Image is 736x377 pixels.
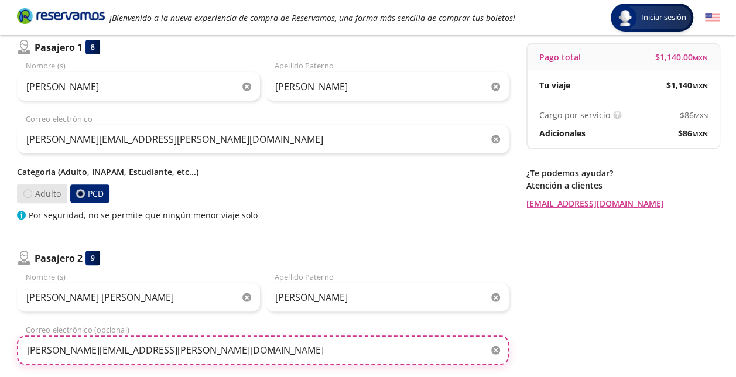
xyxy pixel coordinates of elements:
[539,109,610,121] p: Cargo por servicio
[680,109,708,121] span: $ 86
[705,11,720,25] button: English
[35,40,83,54] p: Pasajero 1
[526,179,720,191] p: Atención a clientes
[692,81,708,90] small: MXN
[17,72,260,101] input: Nombre (s)
[16,184,67,203] label: Adulto
[526,167,720,179] p: ¿Te podemos ayudar?
[539,127,586,139] p: Adicionales
[539,51,581,63] p: Pago total
[17,125,509,154] input: Correo electrónico
[526,197,720,210] a: [EMAIL_ADDRESS][DOMAIN_NAME]
[70,184,109,203] label: PCD
[85,40,100,54] div: 8
[692,129,708,138] small: MXN
[85,251,100,265] div: 9
[109,12,515,23] em: ¡Bienvenido a la nueva experiencia de compra de Reservamos, una forma más sencilla de comprar tus...
[266,72,509,101] input: Apellido Paterno
[655,51,708,63] span: $ 1,140.00
[17,7,105,25] i: Brand Logo
[17,283,260,312] input: Nombre (s)
[693,53,708,62] small: MXN
[636,12,691,23] span: Iniciar sesión
[17,335,509,365] input: Correo electrónico (opcional)
[266,283,509,312] input: Apellido Paterno
[17,7,105,28] a: Brand Logo
[694,111,708,120] small: MXN
[539,79,570,91] p: Tu viaje
[17,166,509,178] p: Categoría (Adulto, INAPAM, Estudiante, etc...)
[666,79,708,91] span: $ 1,140
[29,209,258,221] p: Por seguridad, no se permite que ningún menor viaje solo
[35,251,83,265] p: Pasajero 2
[678,127,708,139] span: $ 86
